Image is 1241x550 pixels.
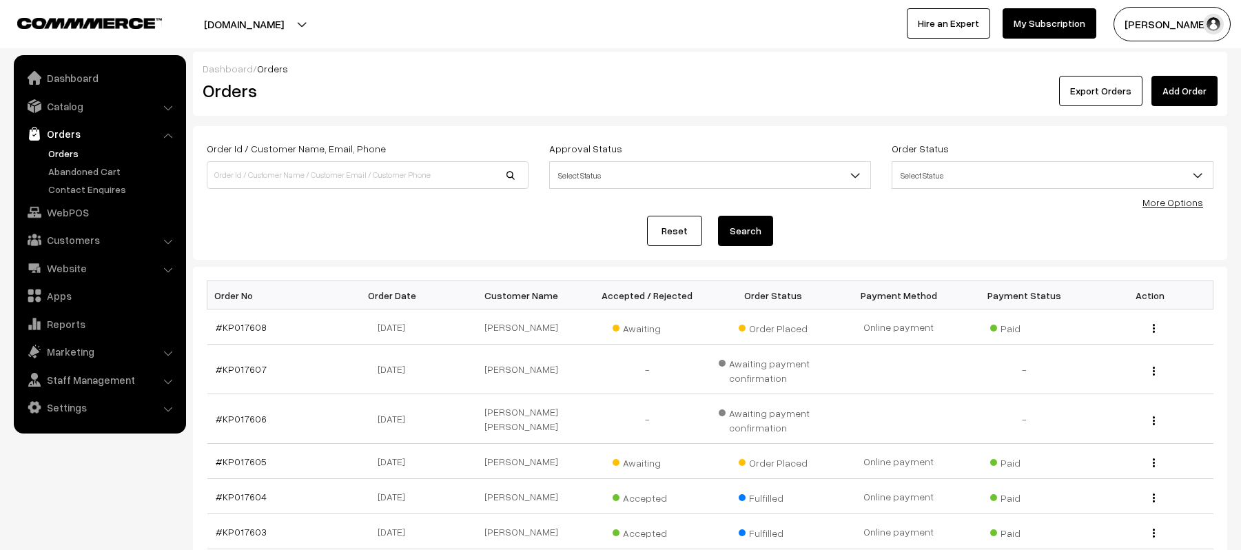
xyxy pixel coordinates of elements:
[17,121,181,146] a: Orders
[459,479,585,514] td: [PERSON_NAME]
[892,161,1213,189] span: Select Status
[216,456,267,467] a: #KP017605
[549,161,871,189] span: Select Status
[836,309,962,345] td: Online payment
[990,522,1059,540] span: Paid
[333,345,459,394] td: [DATE]
[17,283,181,308] a: Apps
[17,227,181,252] a: Customers
[892,141,949,156] label: Order Status
[990,487,1059,505] span: Paid
[613,452,681,470] span: Awaiting
[459,345,585,394] td: [PERSON_NAME]
[613,522,681,540] span: Accepted
[207,161,529,189] input: Order Id / Customer Name / Customer Email / Customer Phone
[990,318,1059,336] span: Paid
[907,8,990,39] a: Hire an Expert
[333,394,459,444] td: [DATE]
[584,345,710,394] td: -
[459,444,585,479] td: [PERSON_NAME]
[17,256,181,281] a: Website
[333,479,459,514] td: [DATE]
[1114,7,1231,41] button: [PERSON_NAME]
[207,141,386,156] label: Order Id / Customer Name, Email, Phone
[1087,281,1213,309] th: Action
[739,487,808,505] span: Fulfilled
[17,367,181,392] a: Staff Management
[836,514,962,549] td: Online payment
[216,526,267,538] a: #KP017603
[17,14,138,30] a: COMMMERCE
[962,281,1088,309] th: Payment Status
[710,281,837,309] th: Order Status
[739,318,808,336] span: Order Placed
[459,309,585,345] td: [PERSON_NAME]
[719,353,828,385] span: Awaiting payment confirmation
[1153,458,1155,467] img: Menu
[836,281,962,309] th: Payment Method
[1153,529,1155,538] img: Menu
[1153,367,1155,376] img: Menu
[459,394,585,444] td: [PERSON_NAME] [PERSON_NAME]
[156,7,332,41] button: [DOMAIN_NAME]
[836,444,962,479] td: Online payment
[216,491,267,502] a: #KP017604
[1203,14,1224,34] img: user
[836,479,962,514] td: Online payment
[719,403,828,435] span: Awaiting payment confirmation
[45,182,181,196] a: Contact Enquires
[550,163,870,187] span: Select Status
[333,281,459,309] th: Order Date
[1153,493,1155,502] img: Menu
[990,452,1059,470] span: Paid
[203,80,527,101] h2: Orders
[17,18,162,28] img: COMMMERCE
[718,216,773,246] button: Search
[1153,324,1155,333] img: Menu
[333,514,459,549] td: [DATE]
[333,444,459,479] td: [DATE]
[584,394,710,444] td: -
[1059,76,1142,106] button: Export Orders
[613,318,681,336] span: Awaiting
[17,339,181,364] a: Marketing
[203,61,1218,76] div: /
[203,63,253,74] a: Dashboard
[17,200,181,225] a: WebPOS
[647,216,702,246] a: Reset
[17,395,181,420] a: Settings
[1142,196,1203,208] a: More Options
[207,281,334,309] th: Order No
[1003,8,1096,39] a: My Subscription
[459,281,585,309] th: Customer Name
[1153,416,1155,425] img: Menu
[459,514,585,549] td: [PERSON_NAME]
[17,94,181,119] a: Catalog
[962,394,1088,444] td: -
[17,312,181,336] a: Reports
[1151,76,1218,106] a: Add Order
[584,281,710,309] th: Accepted / Rejected
[216,363,267,375] a: #KP017607
[549,141,622,156] label: Approval Status
[45,164,181,179] a: Abandoned Cart
[892,163,1213,187] span: Select Status
[962,345,1088,394] td: -
[739,522,808,540] span: Fulfilled
[216,321,267,333] a: #KP017608
[216,413,267,425] a: #KP017606
[17,65,181,90] a: Dashboard
[333,309,459,345] td: [DATE]
[739,452,808,470] span: Order Placed
[613,487,681,505] span: Accepted
[45,146,181,161] a: Orders
[257,63,288,74] span: Orders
